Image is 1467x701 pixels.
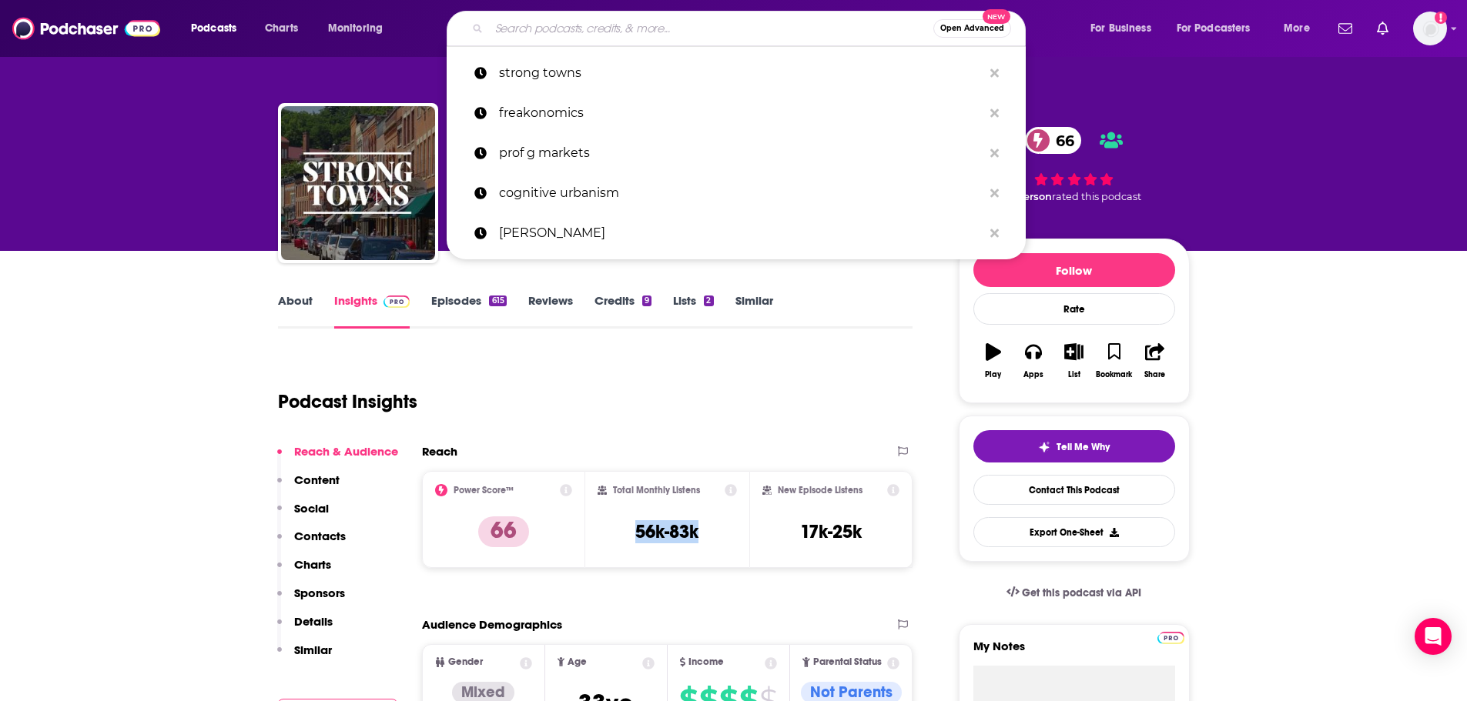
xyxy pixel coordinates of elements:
[1415,618,1452,655] div: Open Intercom Messenger
[1052,191,1141,202] span: rated this podcast
[973,475,1175,505] a: Contact This Podcast
[1332,15,1358,42] a: Show notifications dropdown
[12,14,160,43] img: Podchaser - Follow, Share and Rate Podcasts
[985,370,1001,379] div: Play
[478,516,529,547] p: 66
[813,657,882,667] span: Parental Status
[499,213,983,253] p: Sean Swentek
[1177,18,1251,39] span: For Podcasters
[499,133,983,173] p: prof g markets
[704,295,713,306] div: 2
[1068,370,1080,379] div: List
[294,614,333,629] p: Details
[447,53,1026,93] a: strong towns
[595,293,651,329] a: Credits9
[317,16,403,41] button: open menu
[277,501,329,529] button: Social
[277,643,332,671] button: Similar
[1038,441,1050,453] img: tell me why sparkle
[940,25,1004,32] span: Open Advanced
[1413,12,1447,45] span: Logged in as LTsub
[688,657,724,667] span: Income
[642,295,651,306] div: 9
[422,444,457,459] h2: Reach
[1157,629,1184,644] a: Pro website
[973,253,1175,287] button: Follow
[1025,127,1082,154] a: 66
[294,444,398,459] p: Reach & Audience
[933,19,1011,38] button: Open AdvancedNew
[973,639,1175,666] label: My Notes
[277,557,331,586] button: Charts
[499,173,983,213] p: cognitive urbanism
[568,657,587,667] span: Age
[334,293,410,329] a: InsightsPodchaser Pro
[255,16,307,41] a: Charts
[1090,18,1151,39] span: For Business
[1435,12,1447,24] svg: Add a profile image
[278,293,313,329] a: About
[983,9,1010,24] span: New
[431,293,506,329] a: Episodes615
[277,472,340,501] button: Content
[1053,333,1094,389] button: List
[1057,441,1110,453] span: Tell Me Why
[778,485,862,496] h2: New Episode Listens
[673,293,713,329] a: Lists2
[328,18,383,39] span: Monitoring
[277,614,333,643] button: Details
[277,586,345,614] button: Sponsors
[613,485,700,496] h2: Total Monthly Listens
[265,18,298,39] span: Charts
[1040,127,1082,154] span: 66
[489,16,933,41] input: Search podcasts, credits, & more...
[1022,586,1141,599] span: Get this podcast via API
[447,93,1026,133] a: freakonomics
[180,16,256,41] button: open menu
[499,93,983,133] p: freakonomics
[447,133,1026,173] a: prof g markets
[1413,12,1447,45] img: User Profile
[1157,632,1184,644] img: Podchaser Pro
[461,11,1040,46] div: Search podcasts, credits, & more...
[1080,16,1171,41] button: open menu
[1013,333,1053,389] button: Apps
[735,293,773,329] a: Similar
[973,517,1175,547] button: Export One-Sheet
[994,574,1154,612] a: Get this podcast via API
[1371,15,1395,42] a: Show notifications dropdown
[489,295,506,306] div: 615
[294,529,346,543] p: Contacts
[278,390,417,413] h1: Podcast Insights
[448,657,483,667] span: Gender
[454,485,514,496] h2: Power Score™
[277,444,398,472] button: Reach & Audience
[294,501,329,516] p: Social
[959,117,1190,212] div: 66 1 personrated this podcast
[1094,333,1134,389] button: Bookmark
[1096,370,1132,379] div: Bookmark
[1284,18,1310,39] span: More
[294,586,345,600] p: Sponsors
[800,520,862,543] h3: 17k-25k
[191,18,236,39] span: Podcasts
[499,53,983,93] p: strong towns
[1413,12,1447,45] button: Show profile menu
[528,293,573,329] a: Reviews
[383,295,410,308] img: Podchaser Pro
[1134,333,1174,389] button: Share
[277,529,346,557] button: Contacts
[1167,16,1273,41] button: open menu
[447,173,1026,213] a: cognitive urbanism
[422,617,562,632] h2: Audience Demographics
[281,106,435,260] img: The Strong Towns Podcast
[635,520,698,543] h3: 56k-83k
[973,430,1175,462] button: tell me why sparkleTell Me Why
[447,213,1026,253] a: [PERSON_NAME]
[1023,370,1043,379] div: Apps
[973,293,1175,325] div: Rate
[294,643,332,657] p: Similar
[1144,370,1165,379] div: Share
